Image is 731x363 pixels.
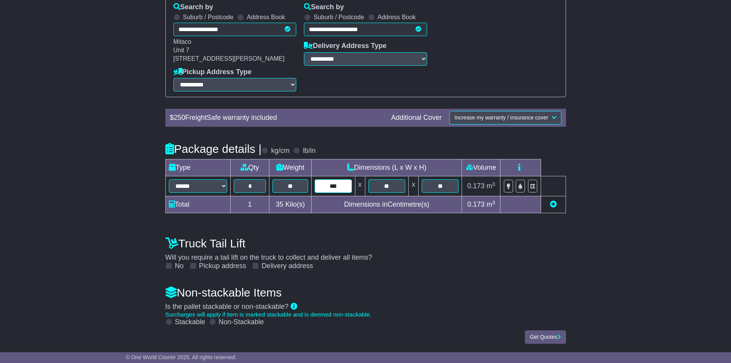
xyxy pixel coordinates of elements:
[454,114,548,121] span: Increase my warranty / insurance cover
[467,182,485,190] span: 0.173
[492,181,495,187] sup: 3
[165,196,231,213] td: Total
[550,201,557,208] a: Add new item
[175,262,184,270] label: No
[173,47,190,53] span: Unit 7
[304,3,344,12] label: Search by
[199,262,246,270] label: Pickup address
[165,143,262,155] h4: Package details |
[231,196,269,213] td: 1
[165,303,289,310] span: Is the pallet stackable or non-stackable?
[314,13,364,21] label: Suburb / Postcode
[378,13,416,21] label: Address Book
[269,196,311,213] td: Kilo(s)
[276,201,283,208] span: 35
[173,3,213,12] label: Search by
[462,159,500,176] td: Volume
[162,233,570,270] div: Will you require a tail lift on the truck to collect and deliver all items?
[175,318,205,327] label: Stackable
[262,262,313,270] label: Delivery address
[165,286,566,299] h4: Non-stackable Items
[304,42,386,50] label: Delivery Address Type
[271,147,289,155] label: kg/cm
[387,114,446,122] div: Additional Cover
[166,114,388,122] div: $ FreightSafe warranty included
[174,114,185,121] span: 250
[173,38,191,45] span: Mitaco
[165,159,231,176] td: Type
[183,13,234,21] label: Suburb / Postcode
[165,237,566,250] h4: Truck Tail Lift
[312,159,462,176] td: Dimensions (L x W x H)
[219,318,264,327] label: Non-Stackable
[467,201,485,208] span: 0.173
[126,354,237,360] span: © One World Courier 2025. All rights reserved.
[247,13,285,21] label: Address Book
[408,176,418,196] td: x
[269,159,311,176] td: Weight
[165,311,566,318] div: Surcharges will apply if item is marked stackable and is deemed non-stackable.
[492,200,495,206] sup: 3
[312,196,462,213] td: Dimensions in Centimetre(s)
[303,147,315,155] label: lb/in
[355,176,365,196] td: x
[449,111,561,124] button: Increase my warranty / insurance cover
[173,55,285,62] span: [STREET_ADDRESS][PERSON_NAME]
[231,159,269,176] td: Qty
[487,201,495,208] span: m
[487,182,495,190] span: m
[173,68,252,76] label: Pickup Address Type
[525,330,566,344] button: Get Quotes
